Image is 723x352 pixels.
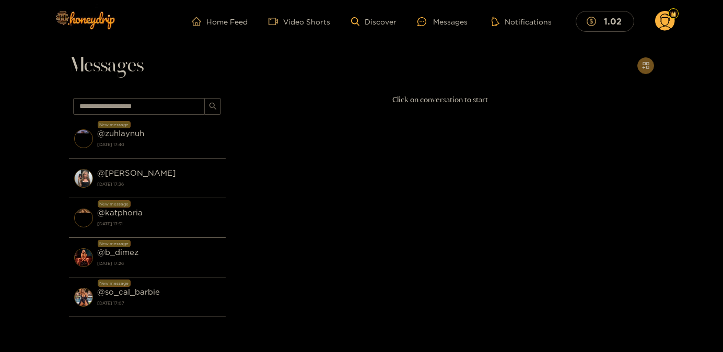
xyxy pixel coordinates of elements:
[98,121,131,128] div: New message
[74,288,93,307] img: conversation
[98,240,131,247] div: New message
[269,17,330,26] a: Video Shorts
[97,179,220,189] strong: [DATE] 17:36
[69,53,144,78] span: Messages
[269,17,283,26] span: video-camera
[587,17,601,26] span: dollar
[74,209,93,227] img: conversation
[417,16,468,28] div: Messages
[488,16,555,27] button: Notifications
[204,98,221,115] button: search
[97,168,176,177] strong: @ [PERSON_NAME]
[98,200,131,208] div: New message
[97,248,138,257] strong: @ b_dimez
[602,16,623,27] mark: 1.02
[97,208,143,217] strong: @ katphoria
[642,62,650,70] span: appstore-add
[192,17,206,26] span: home
[74,248,93,267] img: conversation
[576,11,634,31] button: 1.02
[192,17,248,26] a: Home Feed
[209,102,217,111] span: search
[97,259,220,268] strong: [DATE] 17:26
[637,57,654,74] button: appstore-add
[97,298,220,308] strong: [DATE] 17:07
[351,17,397,26] a: Discover
[226,94,654,106] p: Click on conversation to start
[97,219,220,228] strong: [DATE] 17:31
[670,11,677,17] img: Fan Level
[97,140,220,149] strong: [DATE] 17:40
[74,129,93,148] img: conversation
[97,129,144,138] strong: @ zuhlaynuh
[97,287,160,296] strong: @ so_cal_barbie
[74,169,93,188] img: conversation
[98,280,131,287] div: New message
